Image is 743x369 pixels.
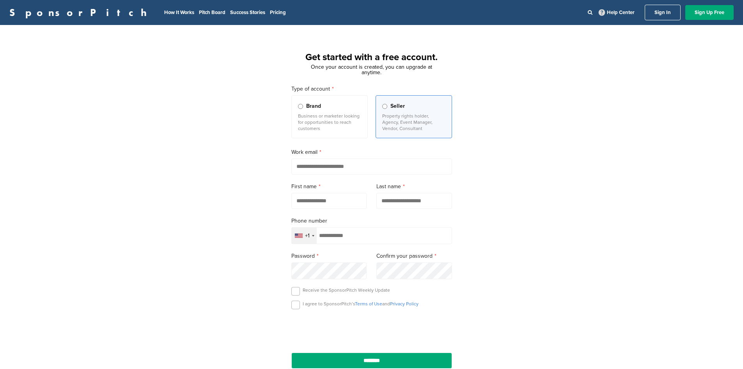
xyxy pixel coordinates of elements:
[327,318,416,341] iframe: reCAPTCHA
[291,85,452,93] label: Type of account
[390,301,418,307] a: Privacy Policy
[376,252,452,260] label: Confirm your password
[305,233,310,239] div: +1
[382,104,387,109] input: Seller Property rights holder, Agency, Event Manager, Vendor, Consultant
[376,182,452,191] label: Last name
[291,182,367,191] label: First name
[355,301,382,307] a: Terms of Use
[298,113,361,132] p: Business or marketer looking for opportunities to reach customers
[291,217,452,225] label: Phone number
[597,8,636,17] a: Help Center
[9,7,152,18] a: SponsorPitch
[292,228,317,244] div: Selected country
[303,301,418,307] p: I agree to SponsorPitch’s and
[270,9,286,16] a: Pricing
[164,9,194,16] a: How It Works
[390,102,405,111] span: Seller
[282,50,461,64] h1: Get started with a free account.
[382,113,445,132] p: Property rights holder, Agency, Event Manager, Vendor, Consultant
[685,5,734,20] a: Sign Up Free
[303,287,390,293] p: Receive the SponsorPitch Weekly Update
[199,9,225,16] a: Pitch Board
[645,5,681,20] a: Sign In
[291,252,367,260] label: Password
[298,104,303,109] input: Brand Business or marketer looking for opportunities to reach customers
[230,9,265,16] a: Success Stories
[306,102,321,111] span: Brand
[311,64,432,76] span: Once your account is created, you can upgrade at anytime.
[291,148,452,157] label: Work email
